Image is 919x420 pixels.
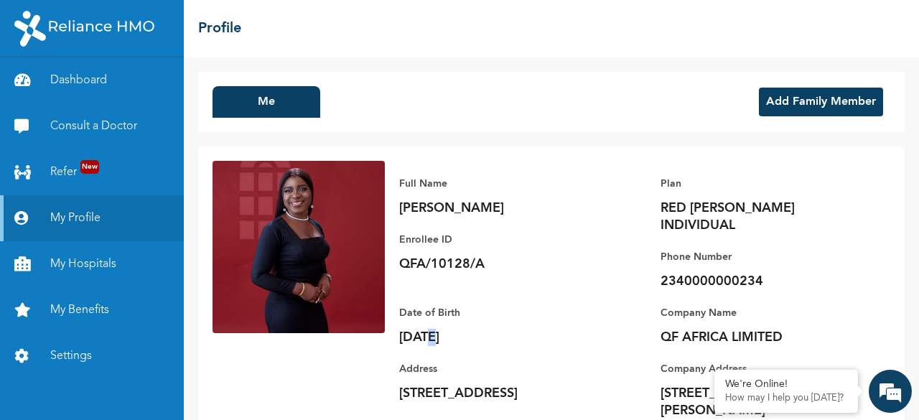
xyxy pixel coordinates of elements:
p: 2340000000234 [661,273,862,290]
span: We're online! [83,134,198,279]
p: Company Address [661,360,862,378]
p: Phone Number [661,248,862,266]
p: Plan [661,175,862,192]
p: QFA/10128/A [399,256,600,273]
p: [STREET_ADDRESS] [399,385,600,402]
div: Chat with us now [75,80,241,99]
button: Add Family Member [759,88,883,116]
span: Conversation [7,373,141,383]
p: RED [PERSON_NAME] INDIVIDUAL [661,200,862,234]
p: Date of Birth [399,304,600,322]
p: QF AFRICA LIMITED [661,329,862,346]
h2: Profile [198,18,241,39]
p: How may I help you today? [725,393,847,404]
img: RelianceHMO's Logo [14,11,154,47]
p: Enrollee ID [399,231,600,248]
textarea: Type your message and hit 'Enter' [7,297,274,347]
p: Company Name [661,304,862,322]
p: Address [399,360,600,378]
p: [DATE] [399,329,600,346]
span: New [80,160,99,174]
div: We're Online! [725,378,847,391]
button: Me [213,86,320,118]
p: Full Name [399,175,600,192]
p: [PERSON_NAME] [399,200,600,217]
img: d_794563401_company_1708531726252_794563401 [27,72,58,108]
img: Enrollee [213,161,385,333]
div: Minimize live chat window [235,7,270,42]
div: FAQs [141,347,274,392]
